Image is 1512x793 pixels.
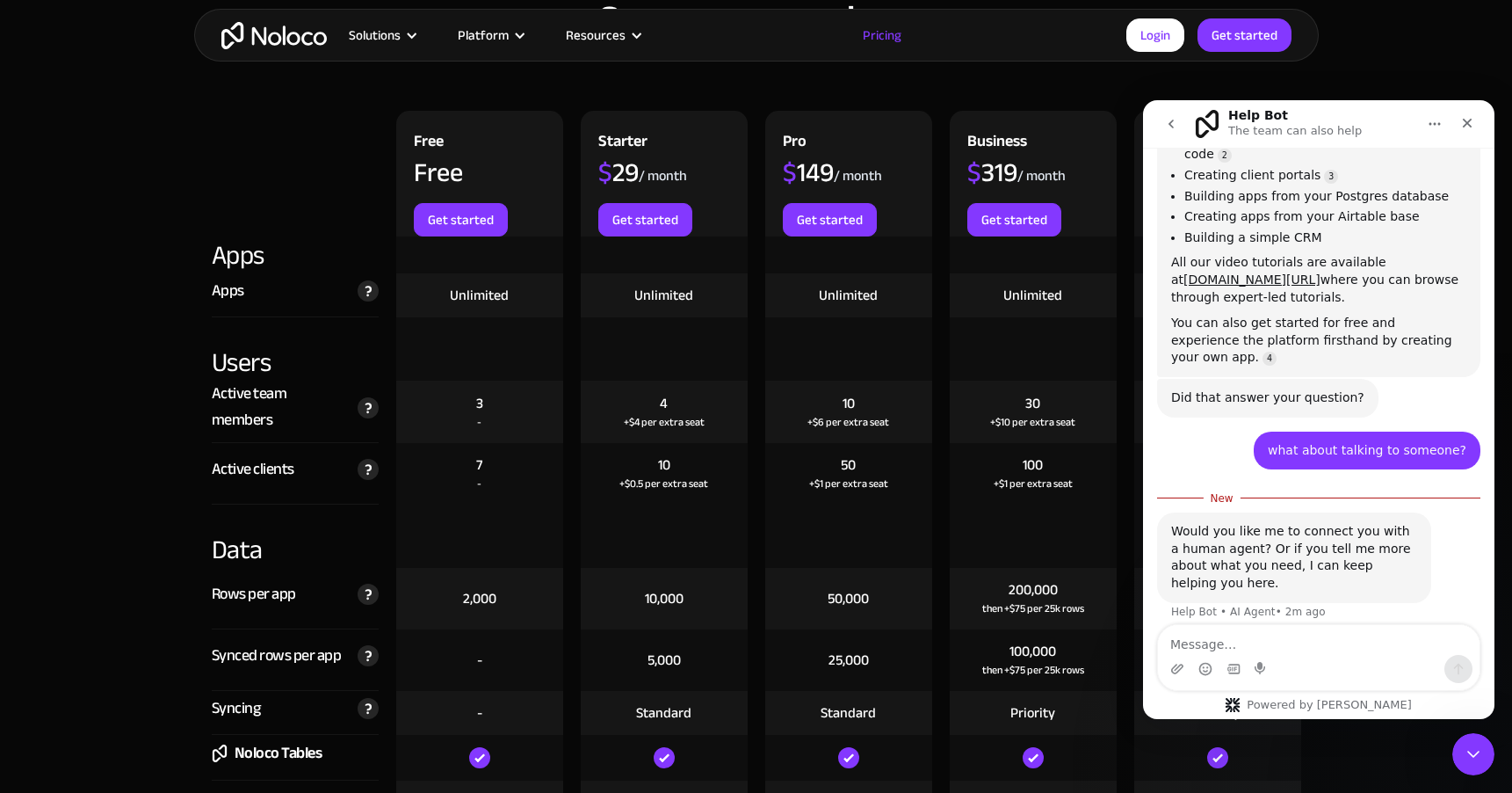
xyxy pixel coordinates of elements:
[1126,18,1184,52] a: Login
[125,342,323,360] div: what about talking to someone?
[843,394,855,413] div: 10
[1195,703,1240,723] div: Priority
[463,589,496,608] div: 2,000
[994,475,1073,492] div: +$1 per extra seat
[476,455,482,475] div: 7
[111,331,337,370] div: what about talking to someone?
[841,455,856,475] div: 50
[783,128,807,159] div: Pro
[55,562,69,576] button: Emoji picker
[14,279,337,331] div: Help Bot says…
[41,88,323,105] li: Building apps from your Postgres database
[212,236,379,273] div: Apps
[212,695,261,722] div: Syncing
[809,475,888,492] div: +$1 per extra seat
[212,581,296,607] div: Rows per app
[27,562,41,576] button: Upload attachment
[28,154,323,206] div: All our video tutorials are available at where you can browse through expert-led tutorials.
[28,423,274,491] div: Would you like me to connect you with a human agent? Or if you tell me more about what you need, ...
[212,317,379,381] div: Users
[967,203,1061,236] a: Get started
[436,24,544,47] div: Platform
[619,475,708,492] div: +$0.5 per extra seat
[41,67,323,84] li: Creating client portals
[834,166,882,186] div: / month
[821,703,876,723] div: Standard
[1025,394,1040,413] div: 30
[477,703,482,723] div: -
[477,475,481,492] div: -
[639,166,687,186] div: / month
[660,394,668,413] div: 4
[544,24,661,47] div: Resources
[598,203,692,236] a: Get started
[982,661,1084,679] div: then +$75 per 25k rows
[476,394,483,413] div: 3
[783,203,877,236] a: Get started
[83,562,98,576] button: Gif picker
[181,69,195,84] a: Source reference 128548890:
[841,24,923,47] a: Pricing
[982,600,1084,617] div: then +$75 per 25k rows
[212,505,379,568] div: Data
[1009,642,1056,661] div: 100,000
[14,412,288,502] div: Would you like me to connect you with a human agent? Or if you tell me more about what you need, ...
[41,108,323,125] li: Creating apps from your Airtable base
[301,555,329,583] button: Send a message…
[783,148,797,197] span: $
[1010,703,1055,723] div: Priority
[1143,100,1494,719] iframe: Intercom live chat
[414,128,444,159] div: Free
[14,279,235,317] div: Did that answer your question?
[450,286,509,305] div: Unlimited
[14,331,337,384] div: user says…
[221,22,327,49] a: home
[1452,733,1494,775] iframe: Intercom live chat
[119,251,134,266] a: Source reference 128551502:
[28,215,323,266] div: You can also get started for free and experience the platform firsthand by creating your own app.
[212,456,294,483] div: Active clients
[783,159,834,186] div: 149
[212,643,342,669] div: Synced rows per app
[807,413,889,431] div: +$6 per extra seat
[28,289,221,307] div: Did that answer your question?
[636,703,691,723] div: Standard
[990,413,1075,431] div: +$10 per extra seat
[634,286,693,305] div: Unlimited
[566,24,626,47] div: Resources
[828,651,869,670] div: 25,000
[1009,580,1058,600] div: 200,000
[598,128,647,159] div: Starter
[645,589,684,608] div: 10,000
[598,148,612,197] span: $
[75,48,89,62] a: Source reference 128548789:
[112,562,126,576] button: Start recording
[212,381,349,433] div: Active team members
[967,128,1027,159] div: Business
[1003,286,1062,305] div: Unlimited
[828,589,869,608] div: 50,000
[967,148,981,197] span: $
[14,412,337,541] div: Help Bot says…
[235,740,322,767] div: Noloco Tables
[28,506,183,517] div: Help Bot • AI Agent • 2m ago
[819,286,878,305] div: Unlimited
[458,24,509,47] div: Platform
[327,24,436,47] div: Solutions
[598,159,639,186] div: 29
[414,203,508,236] a: Get started
[40,172,177,186] a: [DOMAIN_NAME][URL]
[41,129,323,146] li: Building a simple CRM
[14,397,337,398] div: New messages divider
[477,413,481,431] div: -
[647,651,681,670] div: 5,000
[967,159,1017,186] div: 319
[624,413,705,431] div: +$4 per extra seat
[414,159,463,186] div: Free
